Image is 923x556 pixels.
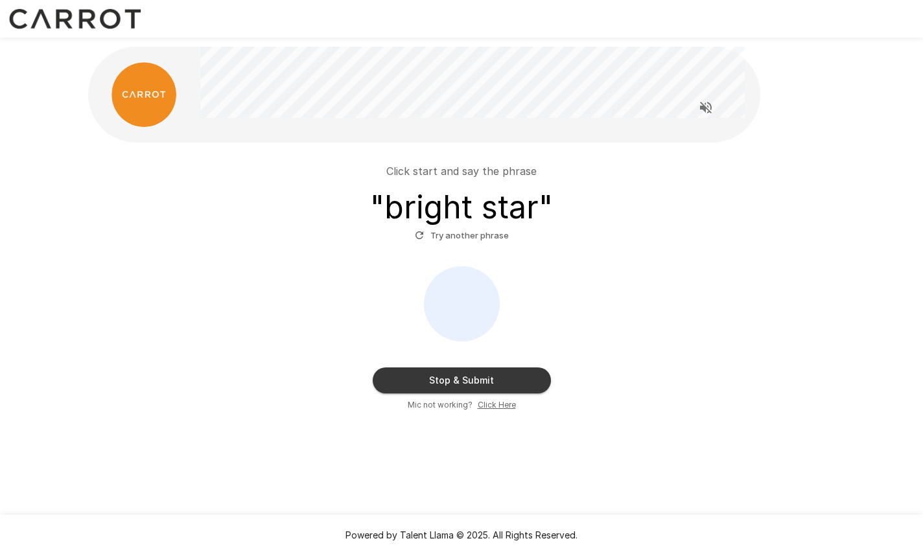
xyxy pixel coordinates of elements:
u: Click Here [478,400,516,410]
img: carrot_logo.png [111,62,176,127]
h3: " bright star " [370,189,553,226]
button: Read questions aloud [693,95,719,121]
p: Click start and say the phrase [386,163,537,179]
p: Powered by Talent Llama © 2025. All Rights Reserved. [16,529,907,542]
button: Stop & Submit [373,367,551,393]
span: Mic not working? [408,399,473,411]
button: Try another phrase [412,226,512,246]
